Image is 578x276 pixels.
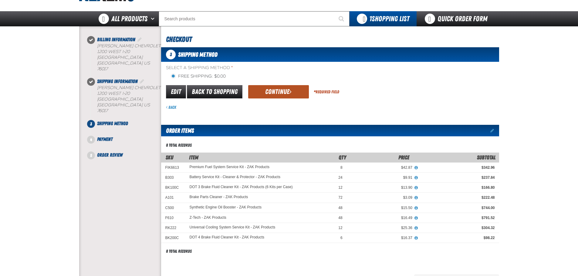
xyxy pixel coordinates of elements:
[421,205,495,210] div: $744.00
[171,74,226,79] label: Free Shipping: $0.00
[421,225,495,230] div: $304.32
[87,136,95,144] span: 4
[421,165,495,170] div: $342.96
[338,226,342,230] span: 12
[351,185,412,190] div: $13.90
[421,235,495,240] div: $98.22
[87,120,95,128] span: 3
[351,165,412,170] div: $42.87
[190,175,280,179] a: Battery Service Kit - Cleaner & Protector - ZAK Products
[490,128,499,133] a: Edit items
[412,195,420,201] button: View All Prices for Brake Parts Cleaner - ZAK Products
[166,35,192,44] span: Checkout
[97,49,130,54] span: 1200 West I-20
[190,185,293,189] a: DOT 3 Brake Fluid Cleaner Kit - ZAK Products (6 Kits per Case)
[97,108,108,113] bdo: 76017
[161,233,185,243] td: BK200C
[421,175,495,180] div: $237.84
[339,154,346,161] span: Qty
[351,175,412,180] div: $9.91
[340,165,343,170] span: 8
[190,205,262,210] a: Synthetic Engine Oil Booster - ZAK Products
[338,195,342,200] span: 72
[91,78,161,120] li: Shipping Information. Step 2 of 5. Completed
[166,105,176,110] a: Back
[161,203,185,213] td: C500
[97,55,143,60] span: [GEOGRAPHIC_DATA]
[369,15,409,23] span: Shopping List
[97,37,135,42] span: Billing Information
[91,136,161,151] li: Payment. Step 4 of 5. Not Completed
[351,235,412,240] div: $16.37
[314,89,339,95] div: Required Field
[190,195,248,199] a: Brake Parts Cleaner - ZAK Products
[187,85,242,98] a: Back to Shopping
[421,215,495,220] div: $791.52
[338,185,342,190] span: 12
[161,193,185,203] td: A101
[421,185,495,190] div: $166.80
[97,66,108,71] bdo: 76017
[189,154,198,161] span: Item
[477,154,495,161] span: Subtotal
[412,215,420,221] button: View All Prices for Z-Tech - ZAK Products
[161,223,185,233] td: RK222
[97,102,143,108] span: [GEOGRAPHIC_DATA]
[97,136,113,142] span: Payment
[166,154,173,161] a: SKU
[111,13,147,24] span: All Products
[137,37,143,42] a: Edit Billing Information
[412,165,420,171] button: View All Prices for Premium Fuel System Service Kit - ZAK Products
[161,183,185,193] td: BK100C
[144,102,150,108] span: US
[351,215,412,220] div: $16.49
[171,74,176,78] input: Free Shipping: $0.00
[97,43,161,48] span: [PERSON_NAME] Chevrolet
[190,235,265,240] a: DOT 4 Brake Fluid Cleaner Kit - ZAK Products
[97,152,123,158] span: Order Review
[178,51,218,58] span: Shipping Method
[161,173,185,183] td: B303
[351,225,412,230] div: $25.36
[166,65,499,71] span: Select a Shipping Method
[97,85,161,90] span: [PERSON_NAME] Chevrolet
[350,11,417,26] button: You have 1 Shopping List. Open to view details
[412,235,420,241] button: View All Prices for DOT 4 Brake Fluid Cleaner Kit - ZAK Products
[340,236,343,240] span: 6
[161,213,185,223] td: F610
[139,78,145,84] a: Edit Shipping Information
[87,151,95,159] span: 5
[91,120,161,136] li: Shipping Method. Step 3 of 5. Not Completed
[97,61,143,66] span: [GEOGRAPHIC_DATA]
[398,154,409,161] span: Price
[369,15,372,23] strong: 1
[334,11,350,26] button: Start Searching
[161,162,185,172] td: FIK6613
[166,85,186,98] a: Edit
[144,61,150,66] span: US
[166,50,176,59] span: 3
[86,36,161,159] nav: Checkout steps. Current step is Shipping Method. Step 3 of 5
[421,195,495,200] div: $222.48
[91,151,161,159] li: Order Review. Step 5 of 5. Not Completed
[97,78,138,84] span: Shipping Information
[166,142,192,148] div: 8 total records
[351,205,412,210] div: $15.50
[190,225,275,230] a: Universal Cooling System Service Kit - ZAK Products
[190,165,269,169] a: Premium Fuel System Service Kit - ZAK Products
[149,11,159,26] button: Open All Products pages
[417,11,499,26] a: Quick Order Form
[338,206,342,210] span: 48
[412,185,420,191] button: View All Prices for DOT 3 Brake Fluid Cleaner Kit - ZAK Products (6 Kits per Case)
[97,97,143,102] span: [GEOGRAPHIC_DATA]
[97,91,130,96] span: 1200 West I-20
[91,36,161,78] li: Billing Information. Step 1 of 5. Completed
[166,248,192,254] div: 8 total records
[338,216,342,220] span: 48
[412,205,420,211] button: View All Prices for Synthetic Engine Oil Booster - ZAK Products
[412,225,420,231] button: View All Prices for Universal Cooling System Service Kit - ZAK Products
[412,175,420,181] button: View All Prices for Battery Service Kit - Cleaner & Protector - ZAK Products
[97,121,128,126] span: Shipping Method
[159,11,350,26] input: Search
